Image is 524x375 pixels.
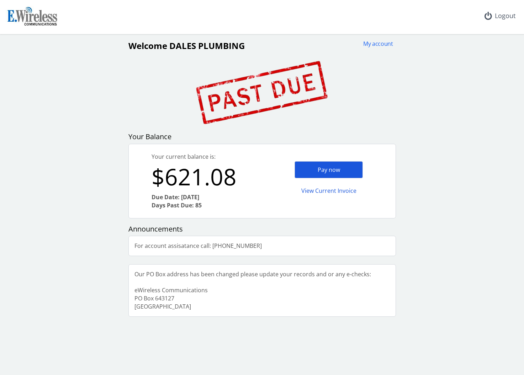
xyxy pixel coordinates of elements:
[295,161,363,179] div: Pay now
[359,40,393,48] div: My account
[152,161,262,193] div: $621.08
[128,132,171,141] span: Your Balance
[169,40,245,51] span: DALES PLUMBING
[129,236,268,256] div: For account assisatance call: [PHONE_NUMBER]
[295,183,363,199] div: View Current Invoice
[152,153,262,161] div: Your current balance is:
[129,265,377,316] div: Our PO Box address has been changed please update your records and or any e-checks: eWireless Com...
[128,40,167,51] span: Welcome
[128,224,183,234] span: Announcements
[152,193,262,210] div: Due Date: [DATE] Days Past Due: 85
